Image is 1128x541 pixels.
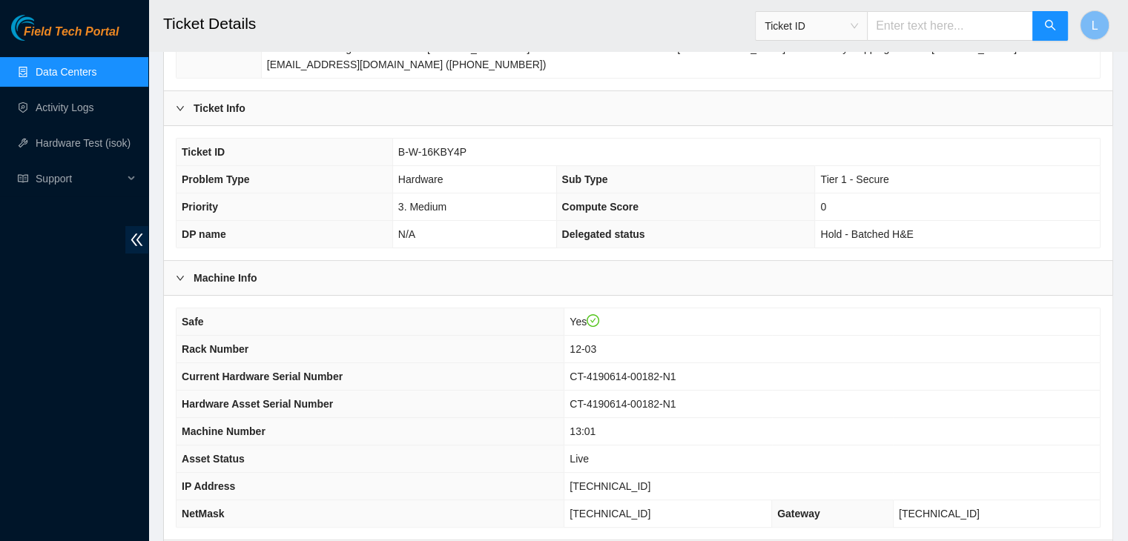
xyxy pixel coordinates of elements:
span: CT-4190614-00182-N1 [570,398,676,410]
span: Rack Number [182,343,248,355]
span: Live [570,453,589,465]
button: L [1080,10,1109,40]
span: Hardware [398,173,443,185]
span: Machine Number [182,425,265,437]
span: [TECHNICAL_ID] [570,480,650,492]
span: 13:01 [570,425,596,437]
span: Support [36,164,123,193]
span: Priority [182,201,218,213]
span: Tier 1 - Secure [820,173,888,185]
button: search [1032,11,1068,41]
span: Ticket ID [765,15,858,37]
a: Activity Logs [36,102,94,113]
span: right [176,273,185,282]
span: L [1092,16,1098,35]
input: Enter text here... [867,11,1033,41]
a: Hardware Test (isok) [36,137,131,149]
span: Safe [182,316,204,328]
div: Machine Info [164,261,1112,295]
span: check-circle [587,314,600,328]
span: 3. Medium [398,201,446,213]
span: Problem Type [182,173,250,185]
span: Compute Score [562,201,639,213]
span: [TECHNICAL_ID] [570,508,650,520]
span: Asset Status [182,453,245,465]
span: Ticket ID [182,146,225,158]
span: Gateway [777,508,820,520]
span: NetMask [182,508,225,520]
a: Akamai TechnologiesField Tech Portal [11,27,119,46]
span: Current Hardware Serial Number [182,371,343,382]
span: Sub Type [562,173,608,185]
span: read [18,173,28,184]
span: right [176,104,185,113]
span: Yes [570,316,599,328]
span: DP name [182,228,226,240]
span: Delegated status [562,228,645,240]
span: CT-4190614-00182-N1 [570,371,676,382]
span: [TECHNICAL_ID] [899,508,980,520]
span: 12-03 [570,343,596,355]
span: 0 [820,201,826,213]
span: double-left [125,226,148,253]
b: Machine Info [194,270,257,286]
a: Data Centers [36,66,96,78]
b: Ticket Info [194,100,245,116]
span: Field Tech Portal [24,25,119,39]
span: IP Address [182,480,235,492]
span: B-W-16KBY4P [398,146,466,158]
span: Hold - Batched H&E [820,228,913,240]
span: Hardware Asset Serial Number [182,398,333,410]
div: Ticket Info [164,91,1112,125]
span: N/A [398,228,415,240]
img: Akamai Technologies [11,15,75,41]
span: search [1044,19,1056,33]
